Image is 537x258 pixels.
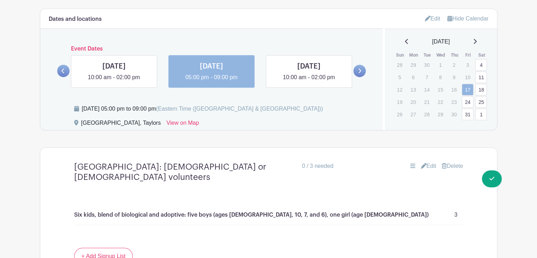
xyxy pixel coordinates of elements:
p: 12 [394,84,405,95]
div: [DATE] 05:00 pm to 09:00 pm [82,105,323,113]
p: 14 [421,84,432,95]
th: Sat [475,52,489,59]
p: 13 [407,84,419,95]
a: Edit [421,162,436,170]
span: (Eastern Time ([GEOGRAPHIC_DATA] & [GEOGRAPHIC_DATA])) [156,106,323,112]
p: 20 [407,96,419,107]
h4: [GEOGRAPHIC_DATA]: [DEMOGRAPHIC_DATA] or [DEMOGRAPHIC_DATA] volunteers [74,162,297,182]
p: 26 [394,109,405,120]
p: 5 [394,72,405,83]
p: 27 [407,109,419,120]
p: 7 [421,72,432,83]
p: 3 [462,59,473,70]
p: 30 [448,109,460,120]
p: Six kids, blend of biological and adoptive: five boys (ages [DEMOGRAPHIC_DATA], 10, 7, and 6), on... [74,211,429,219]
p: 6 [407,72,419,83]
a: Hide Calendar [447,16,488,22]
a: 11 [475,71,487,83]
p: 8 [435,72,446,83]
th: Tue [420,52,434,59]
p: 30 [421,59,432,70]
p: 21 [421,96,432,107]
p: 16 [448,84,460,95]
a: 25 [475,96,487,108]
th: Thu [448,52,461,59]
p: 9 [448,72,460,83]
h6: Event Dates [70,46,354,52]
p: 29 [435,109,446,120]
a: View on Map [166,119,199,130]
p: 15 [435,84,446,95]
a: 24 [462,96,473,108]
a: Delete [442,162,463,170]
a: 31 [462,109,473,120]
p: 10 [462,72,473,83]
a: 18 [475,84,487,95]
p: 23 [448,96,460,107]
span: [DATE] [432,37,450,46]
p: 2 [448,59,460,70]
p: 19 [394,96,405,107]
a: Edit [425,13,440,24]
p: 28 [394,59,405,70]
p: 3 [454,211,458,219]
th: Wed [434,52,448,59]
a: 1 [475,109,487,120]
h6: Dates and locations [49,16,102,23]
p: 29 [407,59,419,70]
th: Sun [393,52,407,59]
a: 17 [462,84,473,95]
th: Mon [407,52,421,59]
th: Fri [461,52,475,59]
p: 1 [435,59,446,70]
div: 0 / 3 needed [302,162,333,170]
p: 22 [435,96,446,107]
p: 28 [421,109,432,120]
a: 4 [475,59,487,71]
div: [GEOGRAPHIC_DATA], Taylors [81,119,161,130]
